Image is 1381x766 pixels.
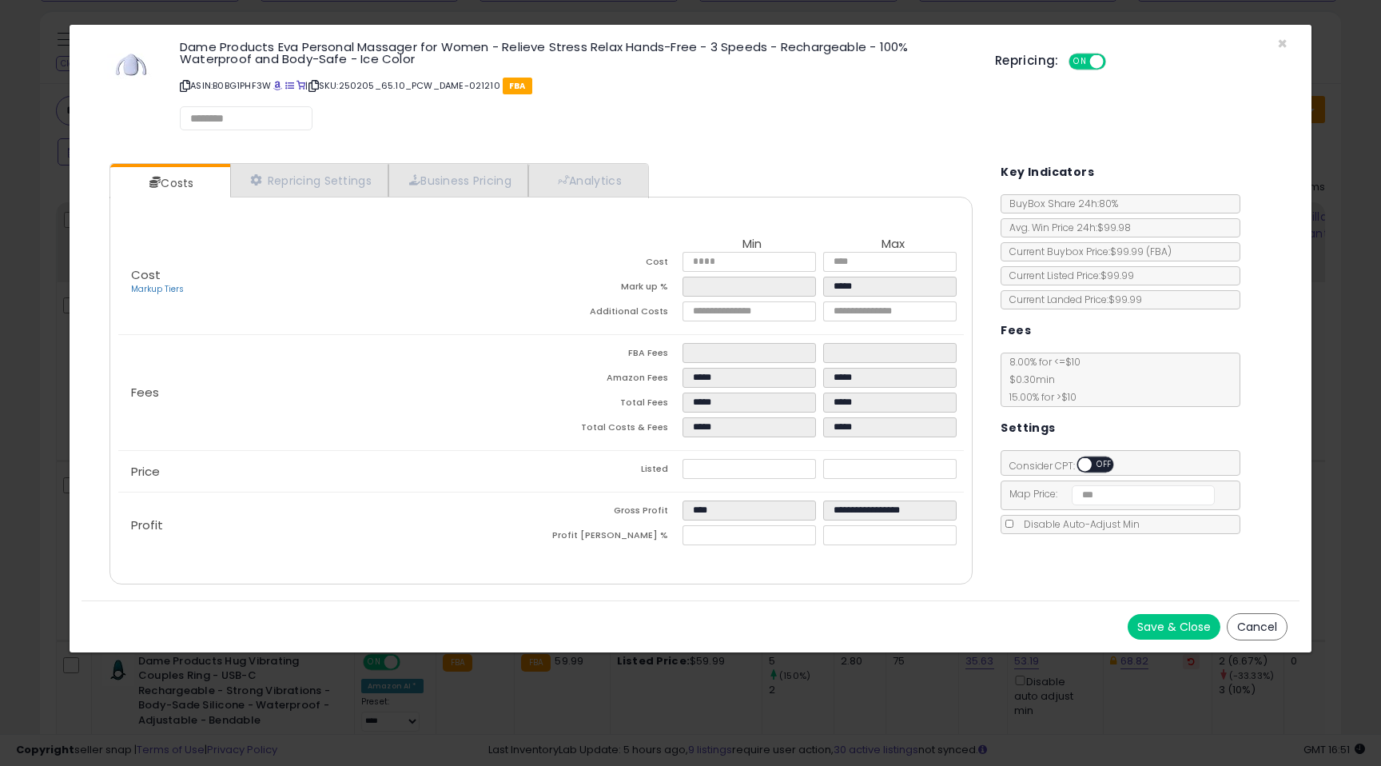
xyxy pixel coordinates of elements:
a: Markup Tiers [131,283,184,295]
td: Mark up % [541,277,682,301]
span: $0.30 min [1001,373,1055,386]
span: Map Price: [1001,487,1215,501]
p: ASIN: B0BG1PHF3W | SKU: 250205_65.10_PCW_DAME-021210 [180,73,971,98]
td: FBA Fees [541,343,682,368]
td: Total Fees [541,393,682,417]
h5: Key Indicators [1001,162,1094,182]
span: FBA [503,78,532,94]
h5: Repricing: [995,54,1059,67]
span: Current Landed Price: $99.99 [1001,293,1142,306]
a: Business Pricing [388,164,528,197]
span: Current Buybox Price: [1001,245,1172,258]
td: Additional Costs [541,301,682,326]
img: 21Dg1hP9f+L._SL60_.jpg [107,41,155,89]
td: Listed [541,459,682,484]
p: Profit [118,519,541,532]
button: Cancel [1227,613,1287,640]
a: Analytics [528,164,647,197]
a: Repricing Settings [230,164,388,197]
span: $99.99 [1110,245,1172,258]
th: Max [823,237,964,252]
th: Min [683,237,823,252]
a: All offer listings [285,79,294,92]
p: Cost [118,269,541,296]
span: OFF [1103,55,1128,69]
span: × [1277,32,1287,55]
a: Your listing only [296,79,305,92]
span: Avg. Win Price 24h: $99.98 [1001,221,1131,234]
span: 15.00 % for > $10 [1001,390,1077,404]
span: ON [1070,55,1090,69]
button: Save & Close [1128,614,1220,640]
p: Fees [118,386,541,399]
a: BuyBox page [273,79,282,92]
span: BuyBox Share 24h: 80% [1001,197,1118,210]
span: OFF [1092,458,1118,472]
td: Amazon Fees [541,368,682,393]
h5: Settings [1001,418,1055,438]
td: Profit [PERSON_NAME] % [541,525,682,550]
td: Gross Profit [541,501,682,525]
h3: Dame Products Eva Personal Massager for Women - Relieve Stress Relax Hands-Free - 3 Speeds - Rech... [180,41,971,65]
span: ( FBA ) [1146,245,1172,258]
td: Total Costs & Fees [541,417,682,442]
a: Costs [110,167,229,199]
span: 8.00 % for <= $10 [1001,355,1081,404]
h5: Fees [1001,321,1031,341]
span: Disable Auto-Adjust Min [1016,517,1140,531]
p: Price [118,465,541,478]
span: Current Listed Price: $99.99 [1001,269,1134,282]
span: Consider CPT: [1001,459,1135,473]
td: Cost [541,252,682,277]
